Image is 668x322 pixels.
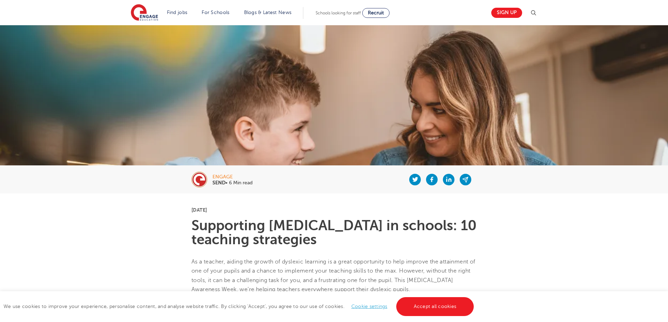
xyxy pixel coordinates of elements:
b: SEND [212,180,225,185]
a: Blogs & Latest News [244,10,292,15]
img: Engage Education [131,4,158,22]
h1: Supporting [MEDICAL_DATA] in schools: 10 teaching strategies [191,219,477,247]
a: Sign up [491,8,522,18]
span: As a teacher, aiding the growth of dyslexic learning is a great opportunity to help improve the a... [191,259,475,293]
a: Cookie settings [351,304,387,309]
p: • 6 Min read [212,180,252,185]
span: Schools looking for staff [316,11,361,15]
span: We use cookies to improve your experience, personalise content, and analyse website traffic. By c... [4,304,475,309]
p: [DATE] [191,207,477,212]
a: For Schools [202,10,229,15]
span: Recruit [368,10,384,15]
div: engage [212,174,252,179]
a: Recruit [362,8,390,18]
a: Find jobs [167,10,188,15]
a: Accept all cookies [396,297,474,316]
